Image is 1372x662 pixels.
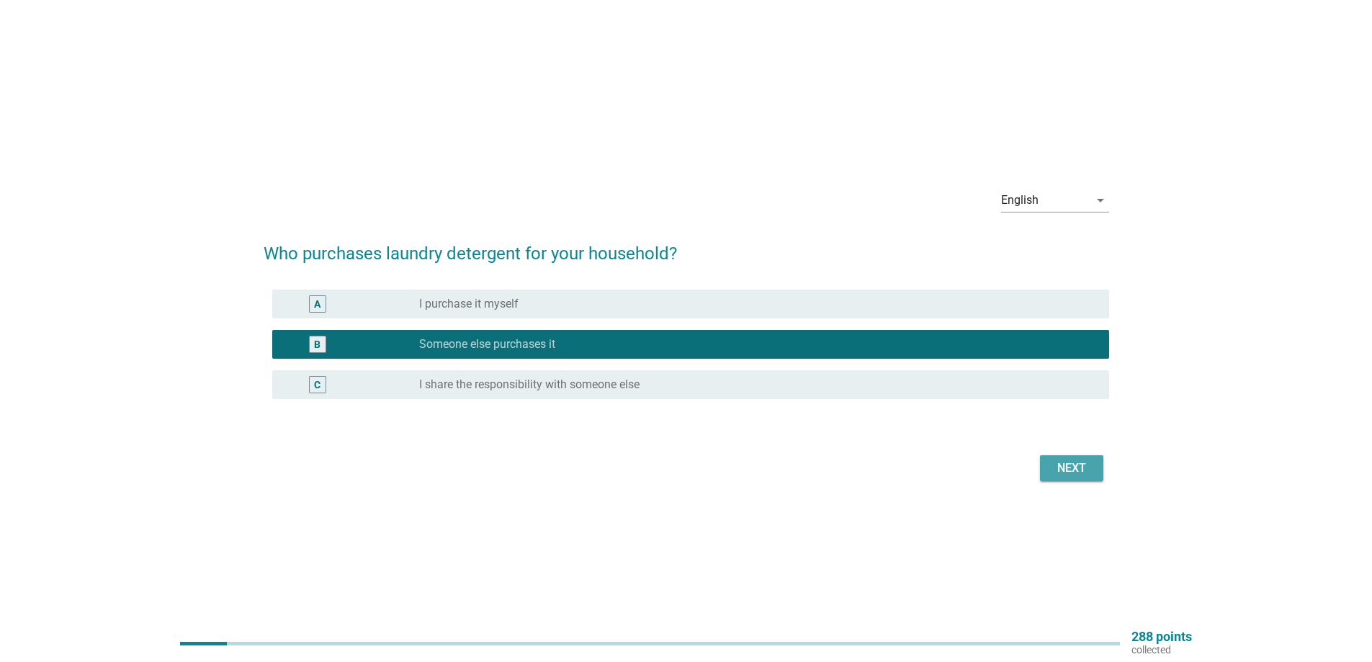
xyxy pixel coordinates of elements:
p: collected [1131,643,1192,656]
label: I purchase it myself [419,297,519,311]
p: 288 points [1131,630,1192,643]
div: Next [1052,460,1092,477]
i: arrow_drop_down [1092,192,1109,209]
div: C [314,377,320,392]
label: Someone else purchases it [419,337,555,352]
div: B [314,336,320,352]
h2: Who purchases laundry detergent for your household? [264,226,1109,267]
div: English [1001,194,1039,207]
label: I share the responsibility with someone else [419,377,640,392]
div: A [314,296,320,311]
button: Next [1040,455,1103,481]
